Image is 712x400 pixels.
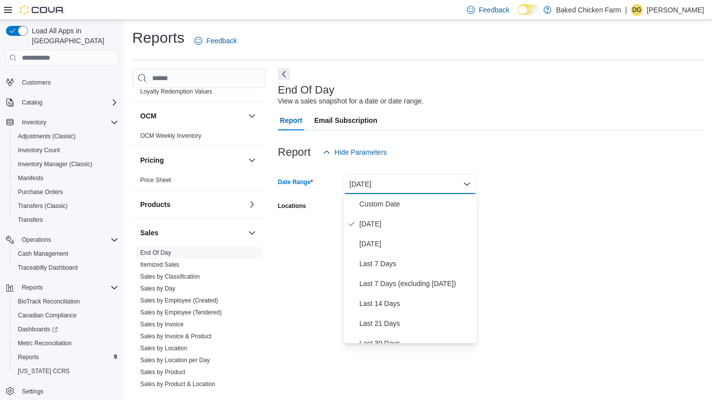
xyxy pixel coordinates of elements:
[140,309,222,316] a: Sales by Employee (Tendered)
[140,132,201,139] a: OCM Weekly Inventory
[140,261,179,268] a: Itemized Sales
[18,97,118,108] span: Catalog
[246,199,258,210] button: Products
[140,321,183,328] a: Sales by Invoice
[18,132,76,140] span: Adjustments (Classic)
[140,273,200,281] span: Sales by Classification
[140,356,210,364] span: Sales by Location per Day
[18,367,70,375] span: [US_STATE] CCRS
[18,116,118,128] span: Inventory
[10,171,122,185] button: Manifests
[190,31,241,51] a: Feedback
[140,285,176,292] a: Sales by Day
[625,4,627,16] p: |
[2,115,122,129] button: Inventory
[278,146,311,158] h3: Report
[132,130,266,146] div: OCM
[319,142,391,162] button: Hide Parameters
[22,388,43,396] span: Settings
[140,368,185,376] span: Sales by Product
[18,311,77,319] span: Canadian Compliance
[140,333,211,340] a: Sales by Invoice & Product
[2,281,122,295] button: Reports
[18,386,47,398] a: Settings
[140,381,215,388] a: Sales by Product & Location
[359,317,473,329] span: Last 21 Days
[14,186,118,198] span: Purchase Orders
[28,26,118,46] span: Load All Apps in [GEOGRAPHIC_DATA]
[10,322,122,336] a: Dashboards
[140,177,171,184] a: Price Sheet
[14,296,118,307] span: BioTrack Reconciliation
[18,97,46,108] button: Catalog
[359,198,473,210] span: Custom Date
[140,200,244,209] button: Products
[2,75,122,89] button: Customers
[14,130,118,142] span: Adjustments (Classic)
[140,200,171,209] h3: Products
[18,282,118,294] span: Reports
[14,296,84,307] a: BioTrack Reconciliation
[10,350,122,364] button: Reports
[140,369,185,376] a: Sales by Product
[140,176,171,184] span: Price Sheet
[140,132,201,140] span: OCM Weekly Inventory
[246,110,258,122] button: OCM
[10,185,122,199] button: Purchase Orders
[14,200,118,212] span: Transfers (Classic)
[18,216,43,224] span: Transfers
[18,325,58,333] span: Dashboards
[10,143,122,157] button: Inventory Count
[132,174,266,190] div: Pricing
[140,249,171,256] a: End Of Day
[140,297,218,304] a: Sales by Employee (Created)
[140,228,159,238] h3: Sales
[14,351,118,363] span: Reports
[18,202,68,210] span: Transfers (Classic)
[479,5,509,15] span: Feedback
[359,238,473,250] span: [DATE]
[359,298,473,309] span: Last 14 Days
[10,261,122,275] button: Traceabilty Dashboard
[14,144,64,156] a: Inventory Count
[10,336,122,350] button: Metrc Reconciliation
[14,172,118,184] span: Manifests
[14,365,118,377] span: Washington CCRS
[14,200,72,212] a: Transfers (Classic)
[14,262,118,274] span: Traceabilty Dashboard
[140,111,244,121] button: OCM
[140,249,171,257] span: End Of Day
[140,88,212,95] a: Loyalty Redemption Values
[20,5,65,15] img: Cova
[140,344,187,352] span: Sales by Location
[140,332,211,340] span: Sales by Invoice & Product
[18,339,72,347] span: Metrc Reconciliation
[14,158,96,170] a: Inventory Manager (Classic)
[18,385,118,398] span: Settings
[278,84,335,96] h3: End Of Day
[140,380,215,388] span: Sales by Product & Location
[278,68,290,80] button: Next
[206,36,237,46] span: Feedback
[14,309,81,321] a: Canadian Compliance
[2,96,122,109] button: Catalog
[2,384,122,399] button: Settings
[140,308,222,316] span: Sales by Employee (Tendered)
[278,178,313,186] label: Date Range
[132,28,184,48] h1: Reports
[556,4,622,16] p: Baked Chicken Farm
[632,4,641,16] span: DG
[18,234,55,246] button: Operations
[14,172,47,184] a: Manifests
[335,147,387,157] span: Hide Parameters
[140,320,183,328] span: Sales by Invoice
[10,213,122,227] button: Transfers
[344,194,477,343] div: Select listbox
[14,144,118,156] span: Inventory Count
[140,261,179,269] span: Itemized Sales
[647,4,704,16] p: [PERSON_NAME]
[18,174,43,182] span: Manifests
[140,273,200,280] a: Sales by Classification
[10,364,122,378] button: [US_STATE] CCRS
[18,234,118,246] span: Operations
